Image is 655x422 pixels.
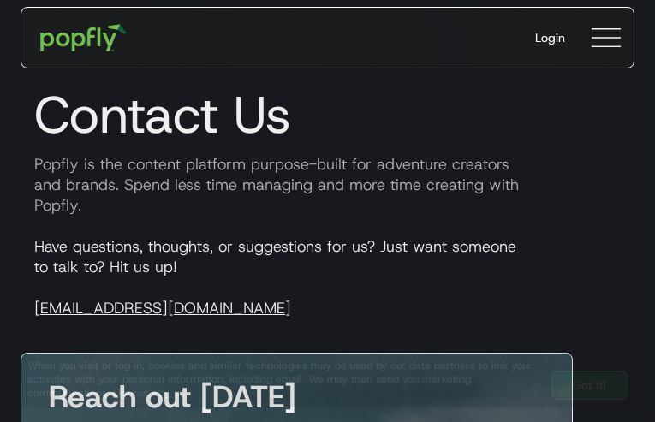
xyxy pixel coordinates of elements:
[27,359,538,400] div: When you visit or log in, cookies and similar technologies may be used by our data partners to li...
[28,12,139,63] a: home
[34,298,291,318] a: [EMAIL_ADDRESS][DOMAIN_NAME]
[161,386,182,400] a: here
[551,371,628,400] a: Got It!
[535,29,565,46] div: Login
[21,154,634,216] p: Popfly is the content platform purpose-built for adventure creators and brands. Spend less time m...
[21,236,634,318] p: Have questions, thoughts, or suggestions for us? Just want someone to talk to? Hit us up!
[521,15,579,60] a: Login
[21,84,634,146] h1: Contact Us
